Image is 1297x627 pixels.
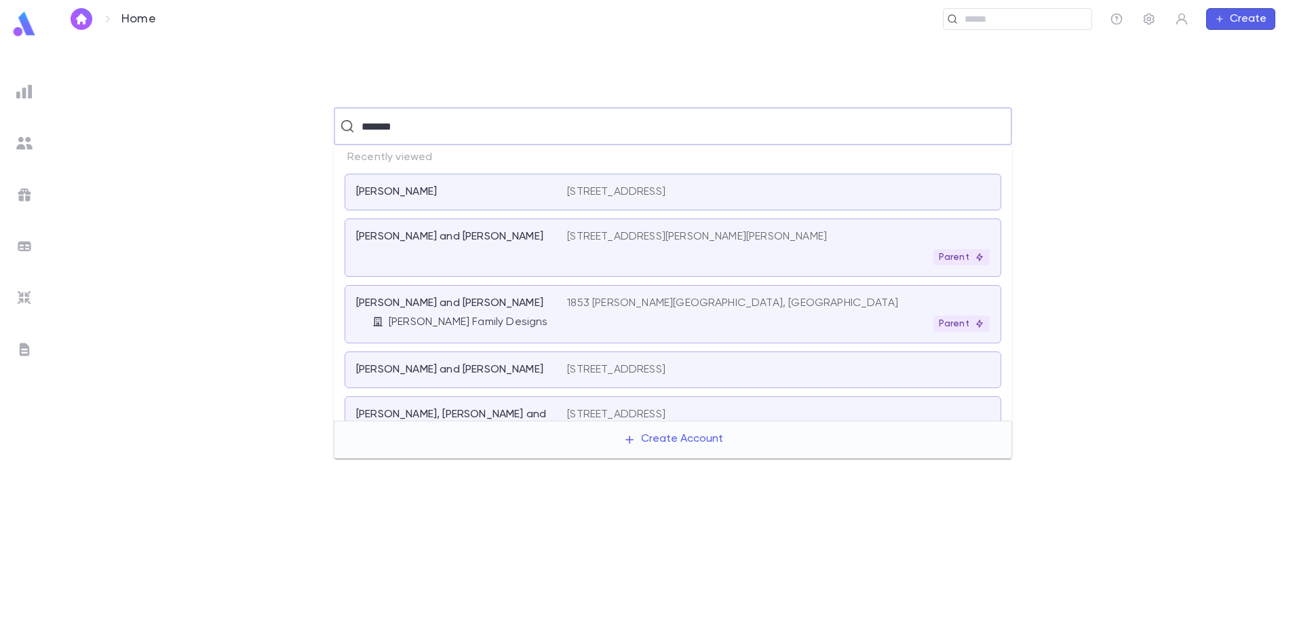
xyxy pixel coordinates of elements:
div: Parent [933,316,990,332]
img: reports_grey.c525e4749d1bce6a11f5fe2a8de1b229.svg [16,83,33,100]
img: letters_grey.7941b92b52307dd3b8a917253454ce1c.svg [16,341,33,358]
img: logo [11,11,38,37]
button: Create [1206,8,1275,30]
p: [PERSON_NAME] [356,185,437,199]
img: students_grey.60c7aba0da46da39d6d829b817ac14fc.svg [16,135,33,151]
p: [PERSON_NAME] and [PERSON_NAME] [356,297,543,310]
p: Recently viewed [334,145,1012,170]
button: Create Account [613,427,734,453]
p: 1853 [PERSON_NAME][GEOGRAPHIC_DATA], [GEOGRAPHIC_DATA] [567,297,898,310]
p: [PERSON_NAME] and [PERSON_NAME] [356,363,543,377]
img: batches_grey.339ca447c9d9533ef1741baa751efc33.svg [16,238,33,254]
p: [STREET_ADDRESS] [567,408,665,421]
img: home_white.a664292cf8c1dea59945f0da9f25487c.svg [73,14,90,24]
p: Parent [939,318,984,329]
p: [PERSON_NAME] Family Designs [389,316,547,329]
div: Parent [933,249,990,265]
p: Parent [939,252,984,263]
img: imports_grey.530a8a0e642e233f2baf0ef88e8c9fcb.svg [16,290,33,306]
p: [STREET_ADDRESS] [567,185,665,199]
p: [PERSON_NAME], [PERSON_NAME] and [PERSON_NAME] [356,408,551,435]
p: Home [121,12,156,26]
p: [STREET_ADDRESS] [567,363,665,377]
p: [PERSON_NAME] and [PERSON_NAME] [356,230,543,244]
img: campaigns_grey.99e729a5f7ee94e3726e6486bddda8f1.svg [16,187,33,203]
p: [STREET_ADDRESS][PERSON_NAME][PERSON_NAME] [567,230,827,244]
